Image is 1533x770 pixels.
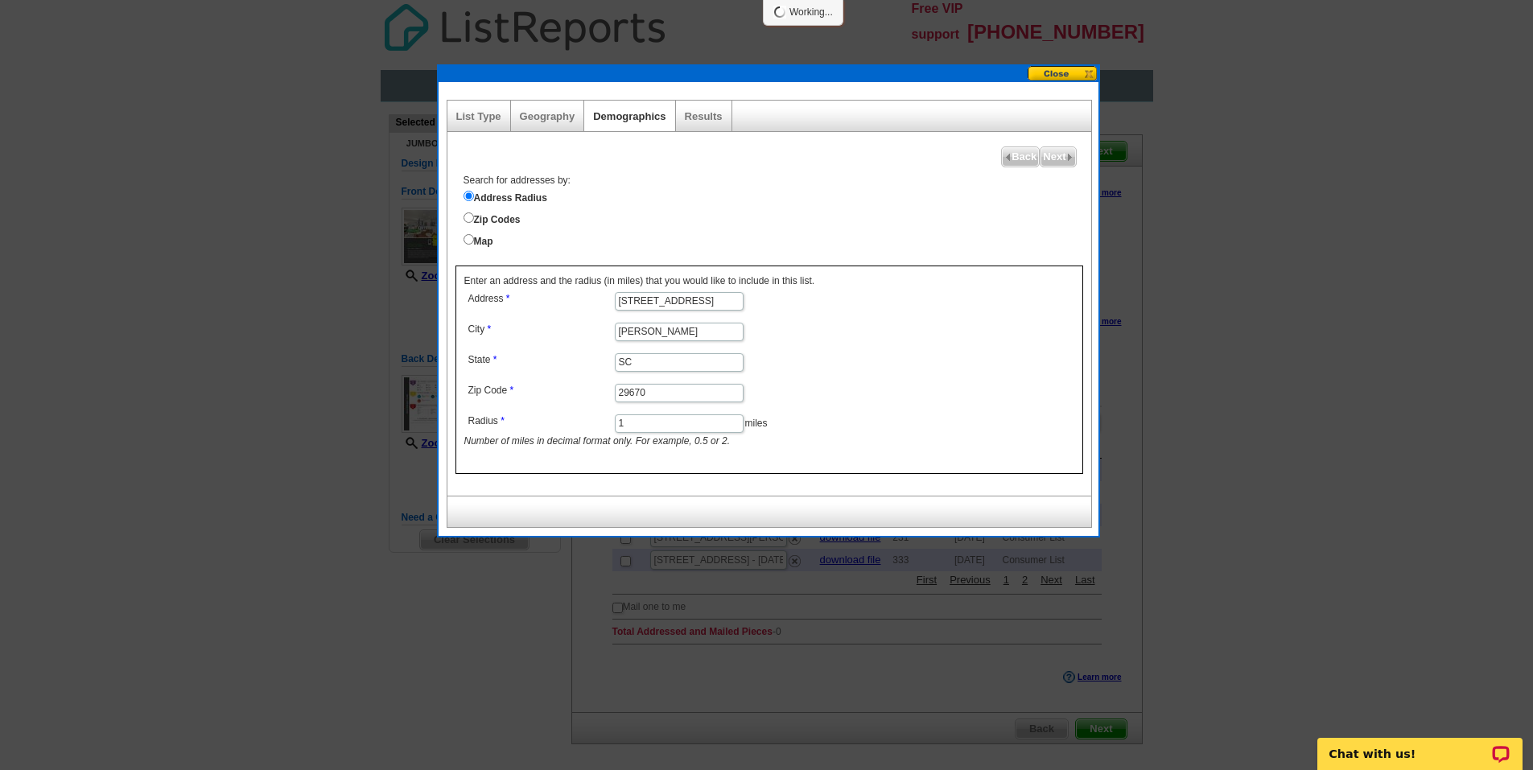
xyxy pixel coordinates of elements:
[1004,154,1012,161] img: button-prev-arrow-gray.png
[1307,719,1533,770] iframe: LiveChat chat widget
[464,187,1091,205] label: Address Radius
[464,234,474,245] input: Map
[1066,154,1074,161] img: button-next-arrow-gray.png
[468,414,613,428] label: Radius
[773,6,786,19] img: loading...
[464,435,731,447] i: Number of miles in decimal format only. For example, 0.5 or 2.
[464,191,474,201] input: Address Radius
[1002,147,1039,167] span: Back
[468,353,613,367] label: State
[1041,147,1075,167] span: Next
[520,110,575,122] a: Geography
[464,231,1091,249] label: Map
[464,410,892,448] dd: miles
[468,384,613,397] label: Zip Code
[593,110,666,122] a: Demographics
[468,323,613,336] label: City
[685,110,723,122] a: Results
[1040,146,1076,167] a: Next
[456,110,501,122] a: List Type
[455,174,1091,249] div: Search for addresses by:
[1001,146,1040,167] a: Back
[455,266,1083,474] div: Enter an address and the radius (in miles) that you would like to include in this list.
[464,212,474,223] input: Zip Codes
[468,292,613,306] label: Address
[464,209,1091,227] label: Zip Codes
